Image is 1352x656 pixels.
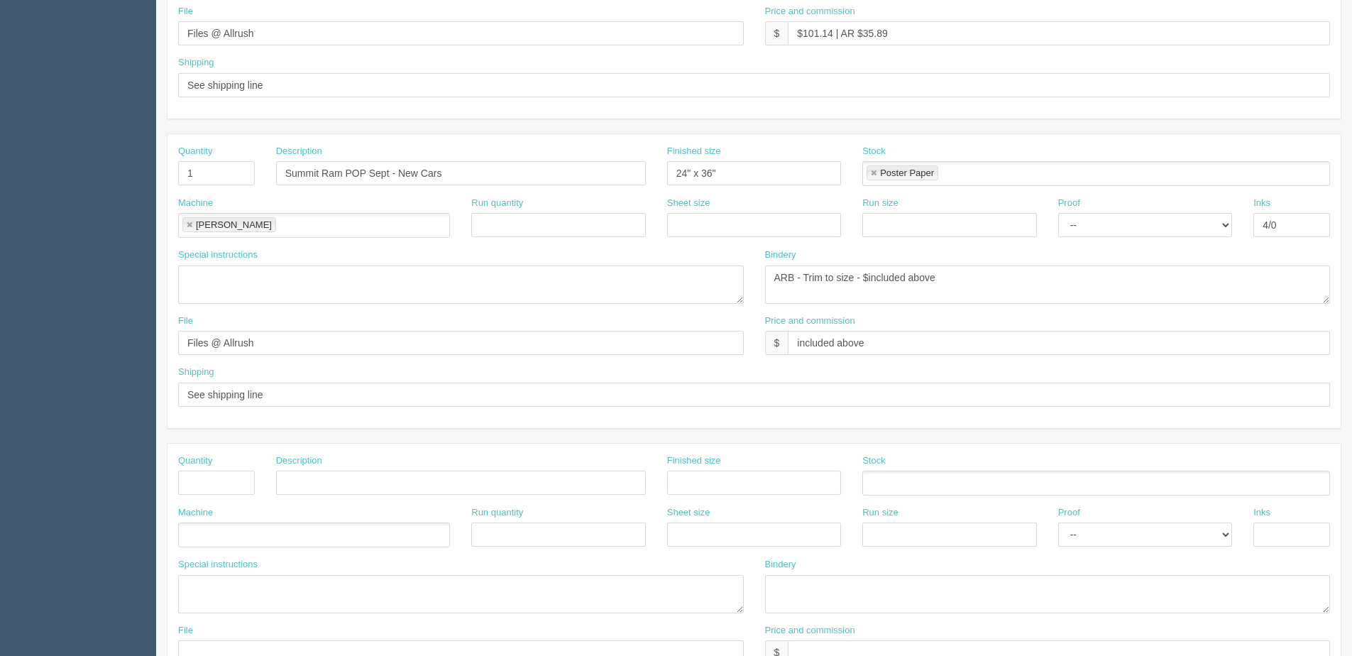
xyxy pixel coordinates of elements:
label: Machine [178,506,213,520]
div: [PERSON_NAME] [196,220,272,229]
label: File [178,5,193,18]
div: Poster Paper [880,168,934,177]
label: Special instructions [178,248,258,262]
label: Quantity [178,145,212,158]
label: Stock [862,145,886,158]
label: Finished size [667,454,721,468]
label: Description [276,145,322,158]
label: Stock [862,454,886,468]
label: Run size [862,197,898,210]
label: Finished size [667,145,721,158]
textarea: ARB - Trim to size - $included above [765,266,1331,304]
label: Bindery [765,558,796,572]
label: Run size [862,506,898,520]
label: File [178,315,193,328]
label: Shipping [178,56,214,70]
div: $ [765,21,788,45]
label: Inks [1253,506,1270,520]
label: Bindery [765,248,796,262]
label: Inks [1253,197,1270,210]
label: Shipping [178,366,214,379]
label: Description [276,454,322,468]
div: $ [765,331,788,355]
label: Proof [1058,506,1080,520]
label: Run quantity [471,506,523,520]
label: Price and commission [765,5,855,18]
label: File [178,624,193,638]
label: Quantity [178,454,212,468]
label: Special instructions [178,558,258,572]
label: Price and commission [765,624,855,638]
label: Run quantity [471,197,523,210]
label: Sheet size [667,197,710,210]
label: Sheet size [667,506,710,520]
label: Machine [178,197,213,210]
label: Proof [1058,197,1080,210]
label: Price and commission [765,315,855,328]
